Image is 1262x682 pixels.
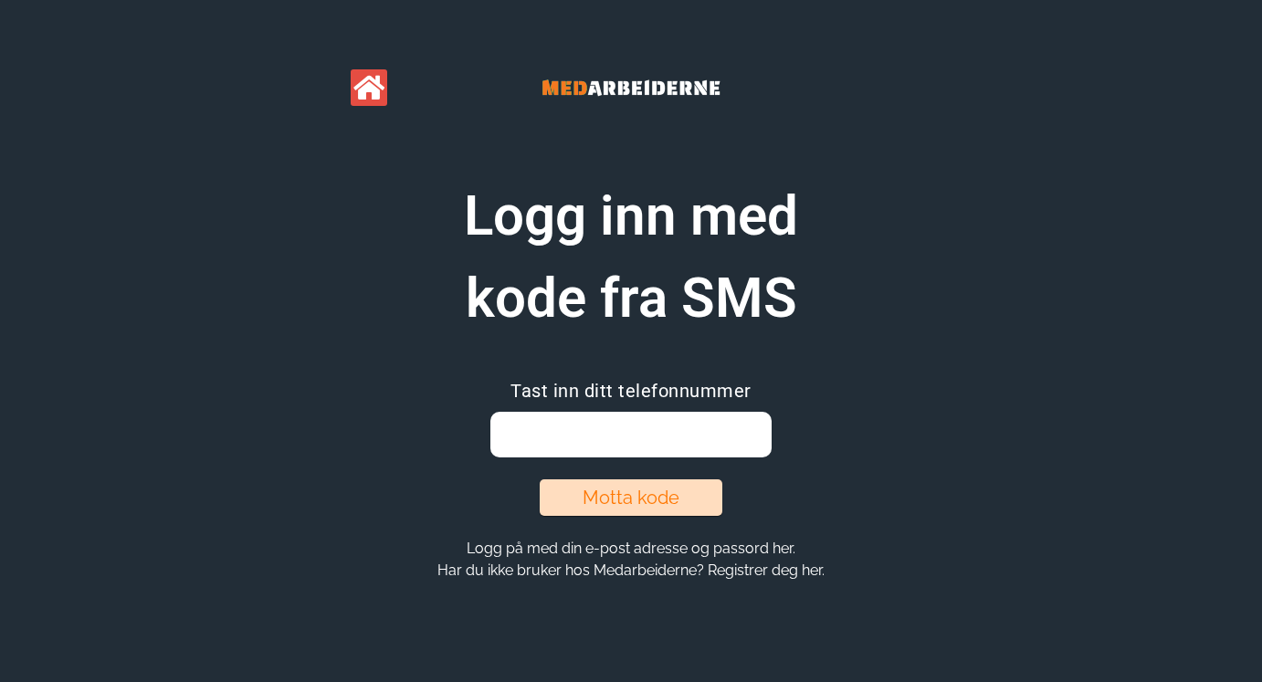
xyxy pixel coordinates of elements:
[403,175,859,340] h1: Logg inn med kode fra SMS
[494,55,768,121] img: Banner
[540,479,722,516] button: Motta kode
[461,539,801,558] button: Logg på med din e-post adresse og passord her.
[510,380,752,402] span: Tast inn ditt telefonnummer
[432,561,830,580] button: Har du ikke bruker hos Medarbeiderne? Registrer deg her.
